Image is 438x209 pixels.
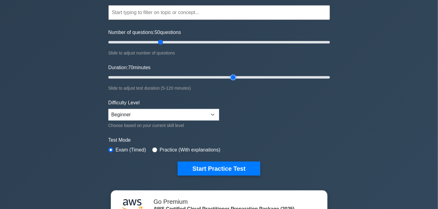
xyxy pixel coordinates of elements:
[108,29,181,36] label: Number of questions: questions
[108,5,330,20] input: Start typing to filter on topic or concept...
[108,122,219,129] div: Choose based on your current skill level
[155,30,160,35] span: 50
[178,162,260,176] button: Start Practice Test
[116,146,146,154] label: Exam (Timed)
[108,136,330,144] label: Test Mode
[128,65,133,70] span: 70
[108,99,140,106] label: Difficulty Level
[160,146,220,154] label: Practice (With explanations)
[108,49,330,57] div: Slide to adjust number of questions
[108,84,330,92] div: Slide to adjust test duration (5-120 minutes)
[108,64,151,71] label: Duration: minutes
